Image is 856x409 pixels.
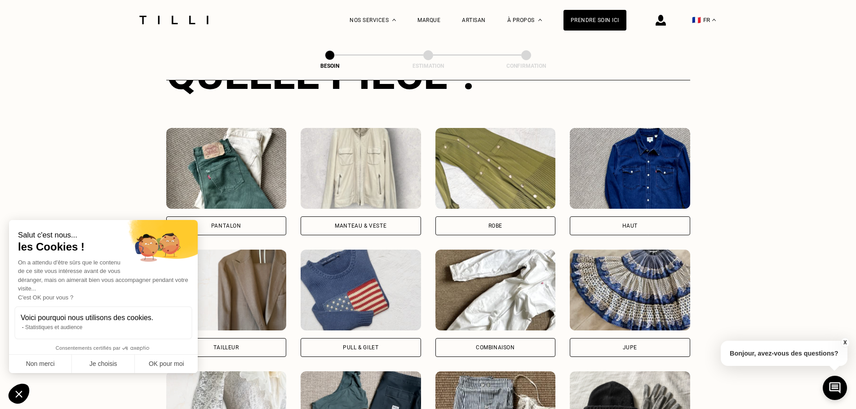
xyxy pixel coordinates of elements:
[481,63,571,69] div: Confirmation
[301,250,421,330] img: Tilli retouche votre Pull & gilet
[343,345,378,350] div: Pull & gilet
[656,15,666,26] img: icône connexion
[622,223,638,229] div: Haut
[383,63,473,69] div: Estimation
[712,19,716,21] img: menu déroulant
[563,10,626,31] a: Prendre soin ici
[166,128,287,209] img: Tilli retouche votre Pantalon
[285,63,375,69] div: Besoin
[462,17,486,23] a: Artisan
[692,16,701,24] span: 🇫🇷
[570,128,690,209] img: Tilli retouche votre Haut
[538,19,542,21] img: Menu déroulant à propos
[392,19,396,21] img: Menu déroulant
[623,345,637,350] div: Jupe
[417,17,440,23] a: Marque
[213,345,239,350] div: Tailleur
[488,223,502,229] div: Robe
[335,223,386,229] div: Manteau & Veste
[301,128,421,209] img: Tilli retouche votre Manteau & Veste
[840,338,849,347] button: X
[435,128,556,209] img: Tilli retouche votre Robe
[166,250,287,330] img: Tilli retouche votre Tailleur
[435,250,556,330] img: Tilli retouche votre Combinaison
[476,345,515,350] div: Combinaison
[211,223,241,229] div: Pantalon
[570,250,690,330] img: Tilli retouche votre Jupe
[721,341,847,366] p: Bonjour, avez-vous des questions?
[136,16,212,24] img: Logo du service de couturière Tilli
